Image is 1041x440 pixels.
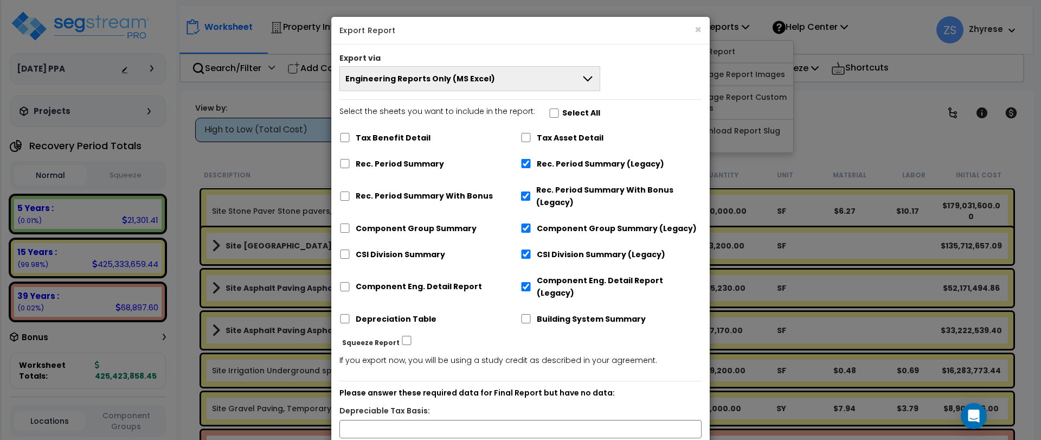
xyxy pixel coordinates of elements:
div: Open Intercom Messenger [961,403,987,429]
p: Please answer these required data for Final Report but have no data: [339,387,702,400]
label: Component Group Summary [356,222,477,235]
label: Depreciation Table [356,313,436,326]
label: Select All [562,107,600,119]
label: CSI Division Summary [356,248,445,261]
label: Component Eng. Detail Report (Legacy) [537,275,702,299]
label: Export via [339,53,381,63]
label: Rec. Period Summary With Bonus [356,190,493,202]
label: Tax Asset Detail [537,132,603,144]
p: If you export now, you will be using a study credit as described in your agreement. [339,354,702,367]
label: Rec. Period Summary (Legacy) [537,158,664,170]
h5: Export Report [339,25,702,36]
input: Select the sheets you want to include in the report:Select All [549,109,560,118]
label: Component Eng. Detail Report [356,280,482,293]
button: × [695,24,702,35]
label: Building System Summary [537,313,646,326]
label: Depreciable Tax Basis: [339,405,430,417]
label: Component Group Summary (Legacy) [537,222,697,235]
button: Engineering Reports Only (MS Excel) [339,66,600,91]
p: Select the sheets you want to include in the report: [339,105,535,118]
label: Rec. Period Summary With Bonus (Legacy) [536,184,702,209]
label: Rec. Period Summary [356,158,444,170]
span: Engineering Reports Only (MS Excel) [345,73,495,84]
label: CSI Division Summary (Legacy) [537,248,665,261]
label: Squeeze Report [342,336,400,349]
label: Tax Benefit Detail [356,132,430,144]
